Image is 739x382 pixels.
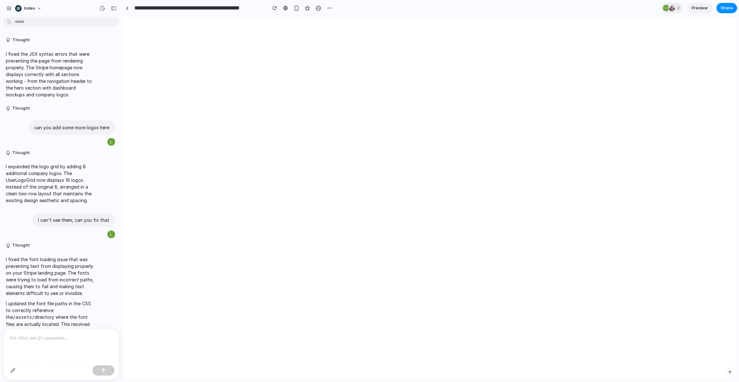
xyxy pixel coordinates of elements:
[24,5,35,12] span: Index
[6,163,95,204] p: I expanded the logo grid by adding 8 additional company logos. The UserLogoGrid now displays 16 l...
[692,5,708,11] span: Preview
[13,3,45,14] button: Index
[13,315,34,320] code: /assets/
[661,3,683,13] div: 2
[687,3,713,13] a: Preview
[6,256,95,297] p: I fixed the font loading issue that was preventing text from displaying properly on your Stripe l...
[6,51,95,98] p: I fixed the JSX syntax errors that were preventing the page from rendering properly. The Stripe h...
[677,5,682,11] span: 2
[721,5,733,11] span: Share
[38,217,109,223] p: I can't see them, can you fix that
[716,3,737,13] button: Share
[34,124,109,131] p: can you add some more logos here
[6,300,95,355] p: I updated the font file paths in the CSS to correctly reference the directory where the font file...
